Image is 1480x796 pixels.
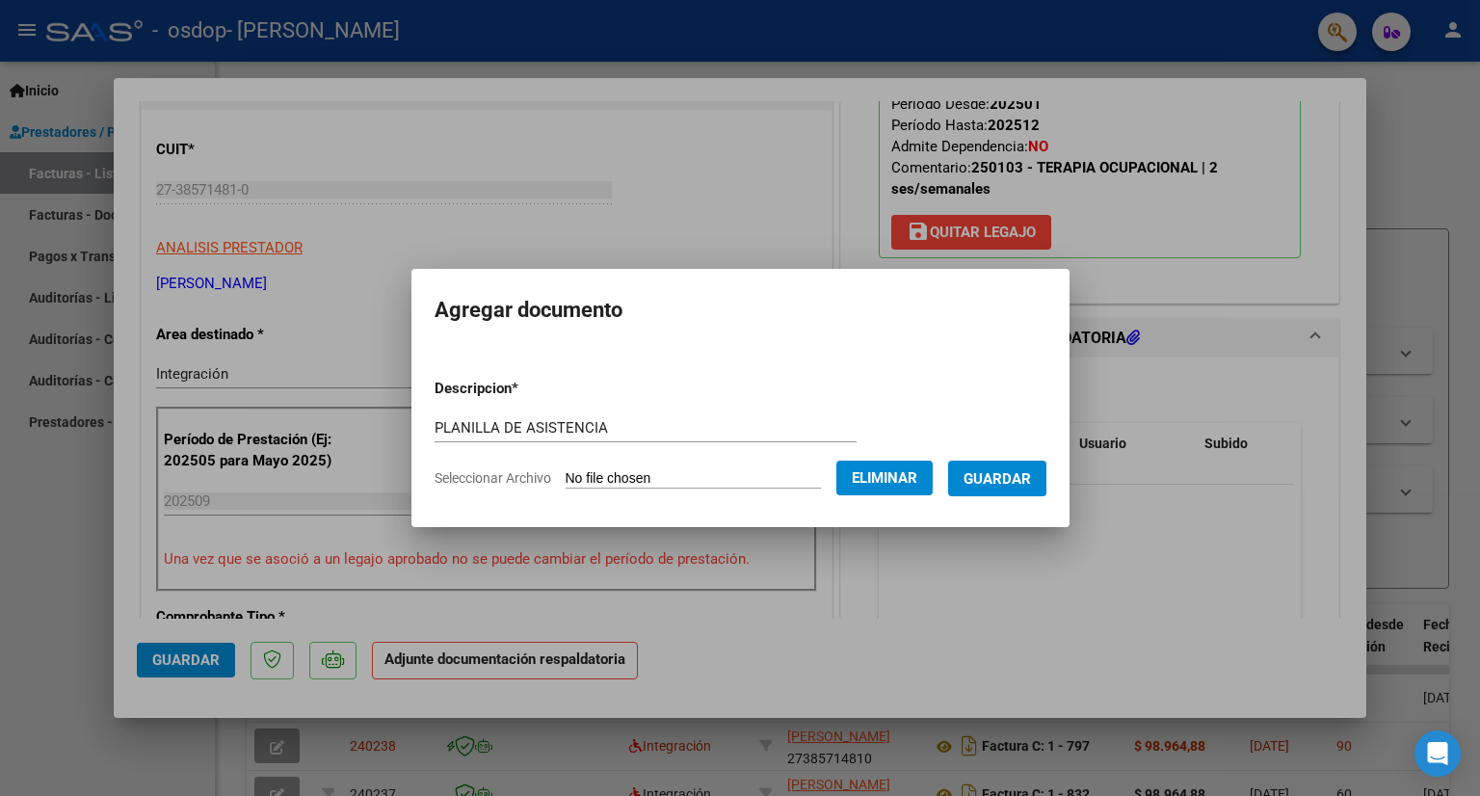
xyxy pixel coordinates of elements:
div: Open Intercom Messenger [1414,730,1461,777]
span: Eliminar [852,469,917,487]
span: Guardar [964,470,1031,488]
h2: Agregar documento [435,292,1046,329]
p: Descripcion [435,378,619,400]
button: Eliminar [836,461,933,495]
button: Guardar [948,461,1046,496]
span: Seleccionar Archivo [435,470,551,486]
